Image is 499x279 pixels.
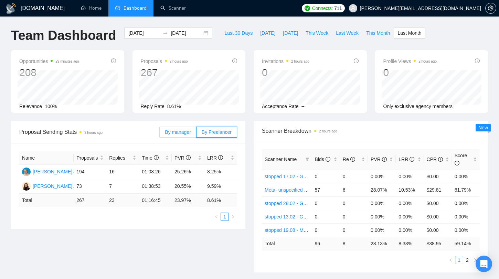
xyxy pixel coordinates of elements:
time: 2 hours ago [84,131,103,135]
td: 8 [340,237,368,250]
td: 6 [340,183,368,196]
a: AS[PERSON_NAME] [22,169,72,174]
button: Last 30 Days [221,28,256,39]
td: $0.00 [424,210,452,223]
td: 25.26% [172,165,204,179]
span: New [478,125,488,130]
div: 0 [262,66,309,79]
a: homeHome [81,5,102,11]
span: right [231,215,235,219]
td: 0.00% [368,196,396,210]
a: stopped 13.02 - Google&Meta Ads - consult(audit) - AI [265,214,380,219]
span: Connects: [312,4,333,12]
th: Proposals [74,151,106,165]
a: 1 [221,213,229,221]
span: By Freelancer [202,129,232,135]
td: 0.00% [396,196,424,210]
button: right [229,213,237,221]
td: 0.00% [452,223,480,237]
td: 96 [312,237,340,250]
td: 0 [340,170,368,183]
td: 61.79% [452,183,480,196]
a: TB[PERSON_NAME] [22,183,72,189]
td: 28.13 % [368,237,396,250]
td: 73 [74,179,106,194]
button: This Month [362,28,394,39]
span: Opportunities [19,57,79,65]
td: 8.25% [204,165,237,179]
span: [DATE] [260,29,275,37]
td: 0 [340,196,368,210]
span: Replies [109,154,131,162]
span: Relevance [19,104,42,109]
span: Scanner Name [265,157,297,162]
td: 0.00% [396,210,424,223]
span: LRR [399,157,414,162]
span: info-circle [111,58,116,63]
td: 10.53% [396,183,424,196]
span: info-circle [455,161,459,165]
td: 59.14 % [452,237,480,250]
td: $29.81 [424,183,452,196]
span: Last Week [336,29,359,37]
h1: Team Dashboard [11,28,116,44]
a: stopped 19.08 - Meta Ads - cases/hook- generating $k [265,227,380,233]
a: stopped 28.02 - Google Ads - LeadGen/cases/hook- saved $k [265,201,396,206]
td: 0.00% [368,223,396,237]
img: TB [22,182,31,191]
span: left [214,215,219,219]
td: 0 [312,223,340,237]
td: 8.33 % [396,237,424,250]
td: 9.59% [204,179,237,194]
span: filter [305,157,309,161]
a: Meta- unspecified - Feedback+ -AI [265,187,338,193]
span: info-circle [326,157,330,162]
span: left [449,258,453,262]
td: $0.00 [424,196,452,210]
img: upwork-logo.png [305,6,310,11]
span: PVR [371,157,387,162]
td: 0.00% [396,170,424,183]
td: 0.00% [452,196,480,210]
td: 0 [312,210,340,223]
td: 01:16:45 [139,194,172,207]
td: 7 [106,179,139,194]
td: $0.00 [424,223,452,237]
div: 0 [383,66,437,79]
span: user [351,6,355,11]
li: Next Page [229,213,237,221]
span: info-circle [218,155,223,160]
input: End date [171,29,202,37]
span: info-circle [350,157,355,162]
span: Proposal Sending Stats [19,128,159,136]
div: 267 [141,66,188,79]
img: logo [6,3,17,14]
span: 711 [334,4,342,12]
span: -- [301,104,305,109]
span: Proposals [76,154,98,162]
td: 0 [312,170,340,183]
td: 0.00% [368,210,396,223]
span: Profile Views [383,57,437,65]
span: 100% [45,104,57,109]
span: Last 30 Days [224,29,253,37]
button: right [471,256,480,264]
button: left [447,256,455,264]
span: Re [343,157,355,162]
span: LRR [207,155,223,161]
a: 2 [464,256,471,264]
span: info-circle [438,157,443,162]
td: 0 [340,210,368,223]
td: 194 [74,165,106,179]
time: 2 hours ago [418,60,437,63]
span: dashboard [115,6,120,10]
li: 1 [221,213,229,221]
li: Next Page [471,256,480,264]
span: Scanner Breakdown [262,127,480,135]
li: Previous Page [212,213,221,221]
td: $ 38.95 [424,237,452,250]
span: CPR [427,157,443,162]
a: 1 [455,256,463,264]
li: Previous Page [447,256,455,264]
